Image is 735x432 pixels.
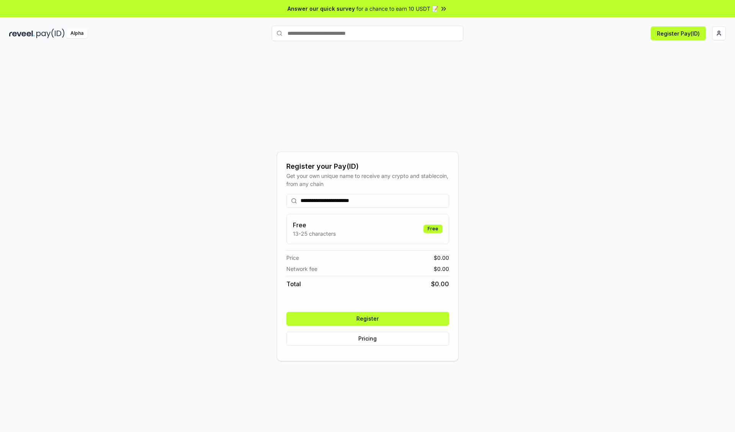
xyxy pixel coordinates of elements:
[286,312,449,326] button: Register
[9,29,35,38] img: reveel_dark
[286,254,299,262] span: Price
[293,220,336,230] h3: Free
[286,265,317,273] span: Network fee
[66,29,88,38] div: Alpha
[286,279,301,289] span: Total
[286,161,449,172] div: Register your Pay(ID)
[293,230,336,238] p: 13-25 characters
[286,172,449,188] div: Get your own unique name to receive any crypto and stablecoin, from any chain
[286,332,449,346] button: Pricing
[287,5,355,13] span: Answer our quick survey
[434,265,449,273] span: $ 0.00
[651,26,706,40] button: Register Pay(ID)
[36,29,65,38] img: pay_id
[434,254,449,262] span: $ 0.00
[356,5,438,13] span: for a chance to earn 10 USDT 📝
[423,225,443,233] div: Free
[431,279,449,289] span: $ 0.00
